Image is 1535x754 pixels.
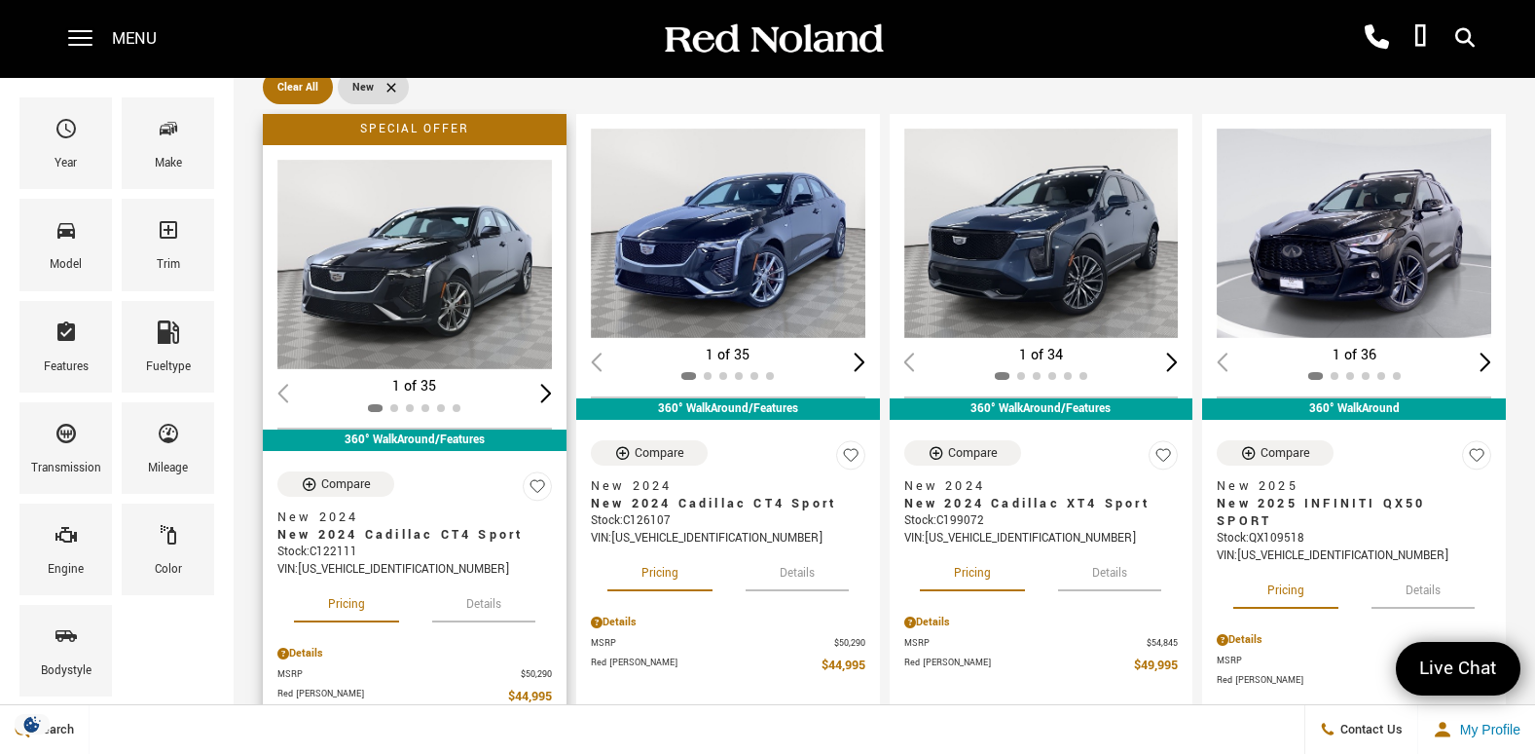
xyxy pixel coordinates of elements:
[746,548,849,591] button: details tab
[31,458,101,479] div: Transmission
[836,440,865,478] button: Save Vehicle
[1202,398,1506,420] div: 360° WalkAround
[1217,129,1495,338] img: 2025 INFINITI QX50 SPORT 1
[904,656,1135,676] span: Red [PERSON_NAME]
[55,213,78,254] span: Model
[294,580,399,622] button: pricing tab
[1409,656,1507,682] span: Live Chat
[904,477,1179,512] a: New 2024New 2024 Cadillac XT4 Sport
[19,301,112,393] div: FeaturesFeatures
[854,353,865,371] div: Next slide
[122,402,214,494] div: MileageMileage
[55,153,77,174] div: Year
[1261,444,1310,462] div: Compare
[157,518,180,559] span: Color
[591,530,865,547] div: VIN: [US_VEHICLE_IDENTIFICATION_NUMBER]
[904,636,1179,651] a: MSRP $54,845
[1217,673,1447,694] span: Red [PERSON_NAME]
[1371,566,1475,609] button: details tab
[155,153,182,174] div: Make
[41,660,91,682] div: Bodystyle
[263,430,566,451] div: 360° WalkAround/Features
[607,548,713,591] button: pricing tab
[146,357,191,378] div: Fueltype
[1452,722,1520,737] span: My Profile
[1217,495,1477,530] span: New 2025 INFINITI QX50 SPORT
[157,316,180,357] span: Fueltype
[508,687,552,707] span: $44,995
[148,458,188,479] div: Mileage
[890,398,1193,420] div: 360° WalkAround/Features
[1217,440,1334,466] button: Compare Vehicle
[635,444,684,462] div: Compare
[122,301,214,393] div: FueltypeFueltype
[277,667,552,682] a: MSRP $50,290
[277,509,552,544] a: New 2024New 2024 Cadillac CT4 Sport
[157,417,180,458] span: Mileage
[157,254,180,276] div: Trim
[277,645,552,662] div: Pricing Details - New 2024 Cadillac CT4 Sport AWD
[1462,440,1491,478] button: Save Vehicle
[10,714,55,735] img: Opt-Out Icon
[591,477,865,512] a: New 2024New 2024 Cadillac CT4 Sport
[55,316,78,357] span: Features
[1217,477,1477,495] span: New 2025
[1217,673,1491,694] a: Red [PERSON_NAME] $50,335
[321,475,371,493] div: Compare
[1396,642,1520,696] a: Live Chat
[591,656,822,676] span: Red [PERSON_NAME]
[50,254,82,276] div: Model
[10,714,55,735] section: Click to Open Cookie Consent Modal
[948,444,998,462] div: Compare
[432,580,535,622] button: details tab
[591,512,865,530] div: Stock : C126107
[277,687,552,707] a: Red [PERSON_NAME] $44,995
[1167,353,1179,371] div: Next slide
[591,614,865,631] div: Pricing Details - New 2024 Cadillac CT4 Sport
[834,636,865,651] span: $50,290
[277,687,508,707] span: Red [PERSON_NAME]
[591,636,834,651] span: MSRP
[523,471,552,509] button: Save Vehicle
[904,512,1179,530] div: Stock : C199072
[521,667,552,682] span: $50,290
[920,548,1025,591] button: pricing tab
[122,199,214,290] div: TrimTrim
[576,398,880,420] div: 360° WalkAround/Features
[591,345,865,366] div: 1 of 35
[904,129,1183,338] div: 1 / 2
[1217,129,1495,338] div: 1 / 2
[591,129,869,338] img: 2024 Cadillac CT4 Sport 1
[19,605,112,697] div: BodystyleBodystyle
[1217,530,1491,547] div: Stock : QX109518
[19,504,112,595] div: EngineEngine
[904,477,1164,495] span: New 2024
[263,114,566,145] div: Special Offer
[1134,656,1178,676] span: $49,995
[1480,353,1491,371] div: Next slide
[352,75,374,99] span: New
[55,518,78,559] span: Engine
[661,22,885,57] img: Red Noland Auto Group
[1217,631,1491,649] div: Pricing Details - New 2025 INFINITI QX50 SPORT With Navigation & AWD
[1233,566,1338,609] button: pricing tab
[1147,636,1178,651] span: $54,845
[591,129,869,338] div: 1 / 2
[157,213,180,254] span: Trim
[904,530,1179,547] div: VIN: [US_VEHICLE_IDENTIFICATION_NUMBER]
[904,440,1021,466] button: Compare Vehicle
[277,160,556,369] img: 2024 Cadillac CT4 Sport 1
[277,376,552,397] div: 1 of 35
[1058,548,1161,591] button: details tab
[44,357,89,378] div: Features
[904,495,1164,512] span: New 2024 Cadillac XT4 Sport
[591,477,851,495] span: New 2024
[19,97,112,189] div: YearYear
[277,75,318,99] span: Clear All
[1217,654,1491,668] a: MSRP $54,335
[591,636,865,651] a: MSRP $50,290
[1149,440,1178,478] button: Save Vehicle
[1418,705,1535,754] button: Open user profile menu
[1217,477,1491,530] a: New 2025New 2025 INFINITI QX50 SPORT
[277,526,537,544] span: New 2024 Cadillac CT4 Sport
